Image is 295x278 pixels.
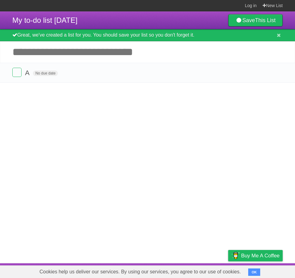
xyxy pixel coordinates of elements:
span: No due date [33,71,58,76]
b: This List [255,17,276,23]
button: OK [248,268,260,276]
label: Done [12,68,22,77]
span: A [25,69,31,77]
a: Developers [167,265,192,276]
img: Buy me a coffee [231,250,240,261]
a: About [146,265,159,276]
span: Buy me a coffee [241,250,280,261]
span: My to-do list [DATE] [12,16,78,24]
a: SaveThis List [228,14,283,26]
a: Privacy [220,265,236,276]
a: Suggest a feature [244,265,283,276]
a: Terms [199,265,213,276]
span: Cookies help us deliver our services. By using our services, you agree to our use of cookies. [33,266,247,278]
a: Buy me a coffee [228,250,283,261]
